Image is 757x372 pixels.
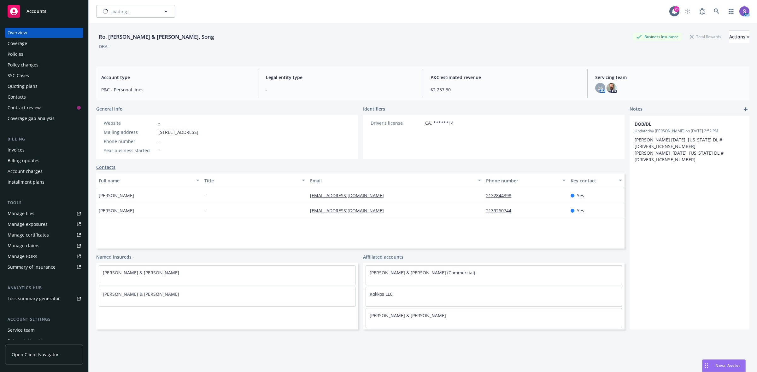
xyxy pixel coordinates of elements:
[571,177,615,184] div: Key contact
[204,207,206,214] span: -
[8,209,34,219] div: Manage files
[8,325,35,335] div: Service team
[8,92,26,102] div: Contacts
[5,285,83,291] div: Analytics hub
[702,360,710,372] div: Drag to move
[96,33,216,41] div: Ro, [PERSON_NAME] & [PERSON_NAME], Song
[158,129,198,135] span: [STREET_ADDRESS]
[696,5,708,18] a: Report a Bug
[5,177,83,187] a: Installment plans
[742,106,749,113] a: add
[8,113,55,123] div: Coverage gap analysis
[5,136,83,142] div: Billing
[577,192,584,199] span: Yes
[96,164,115,170] a: Contacts
[96,106,123,112] span: General info
[431,86,580,93] span: $2,237.30
[8,251,37,261] div: Manage BORs
[8,230,49,240] div: Manage certificates
[5,241,83,251] a: Manage claims
[607,83,617,93] img: photo
[8,336,48,346] div: Sales relationships
[101,86,250,93] span: P&C - Personal lines
[8,28,27,38] div: Overview
[8,156,39,166] div: Billing updates
[5,38,83,49] a: Coverage
[635,136,744,163] p: [PERSON_NAME] [DATE] [US_STATE] DL # [DRIVERS_LICENSE_NUMBER] [PERSON_NAME] [DATE] [US_STATE] DL ...
[5,200,83,206] div: Tools
[104,147,156,154] div: Year business started
[5,294,83,304] a: Loss summary generator
[371,120,423,126] div: Driver's license
[370,270,475,276] a: [PERSON_NAME] & [PERSON_NAME] (Commercial)
[5,219,83,229] a: Manage exposures
[310,177,474,184] div: Email
[5,251,83,261] a: Manage BORs
[370,312,446,318] a: [PERSON_NAME] & [PERSON_NAME]
[633,33,682,41] div: Business Insurance
[158,120,160,126] a: -
[110,8,131,15] span: Loading...
[486,177,559,184] div: Phone number
[99,43,110,50] div: DBA: -
[8,49,23,59] div: Policies
[308,173,484,188] button: Email
[8,145,25,155] div: Invoices
[5,145,83,155] a: Invoices
[99,207,134,214] span: [PERSON_NAME]
[5,209,83,219] a: Manage files
[715,363,740,368] span: Nova Assist
[729,31,749,43] button: Actions
[577,207,584,214] span: Yes
[8,262,56,272] div: Summary of insurance
[101,74,250,81] span: Account type
[26,9,46,14] span: Accounts
[8,166,43,176] div: Account charges
[266,86,415,93] span: -
[5,156,83,166] a: Billing updates
[202,173,308,188] button: Title
[103,291,179,297] a: [PERSON_NAME] & [PERSON_NAME]
[99,192,134,199] span: [PERSON_NAME]
[5,81,83,91] a: Quoting plans
[5,113,83,123] a: Coverage gap analysis
[5,60,83,70] a: Policy changes
[96,5,175,18] button: Loading...
[486,192,516,198] a: 2132844398
[739,6,749,16] img: photo
[103,270,179,276] a: [PERSON_NAME] & [PERSON_NAME]
[12,351,59,358] span: Open Client Navigator
[702,359,746,372] button: Nova Assist
[5,28,83,38] a: Overview
[266,74,415,81] span: Legal entity type
[597,85,603,91] span: DS
[204,177,298,184] div: Title
[595,74,744,81] span: Servicing team
[158,138,160,145] span: -
[5,325,83,335] a: Service team
[8,81,38,91] div: Quoting plans
[674,6,679,12] div: 23
[310,208,389,214] a: [EMAIL_ADDRESS][DOMAIN_NAME]
[568,173,625,188] button: Key contact
[310,192,389,198] a: [EMAIL_ADDRESS][DOMAIN_NAME]
[158,147,160,154] span: -
[363,254,403,260] a: Affiliated accounts
[96,173,202,188] button: Full name
[8,71,29,81] div: SSC Cases
[8,219,48,229] div: Manage exposures
[635,128,744,134] span: Updated by [PERSON_NAME] on [DATE] 2:52 PM
[363,106,385,112] span: Identifiers
[5,71,83,81] a: SSC Cases
[484,173,568,188] button: Phone number
[8,241,39,251] div: Manage claims
[370,291,393,297] a: Kokkos LLC
[5,166,83,176] a: Account charges
[8,103,41,113] div: Contract review
[681,5,694,18] a: Start snowing
[5,262,83,272] a: Summary of insurance
[104,129,156,135] div: Mailing address
[8,294,60,304] div: Loss summary generator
